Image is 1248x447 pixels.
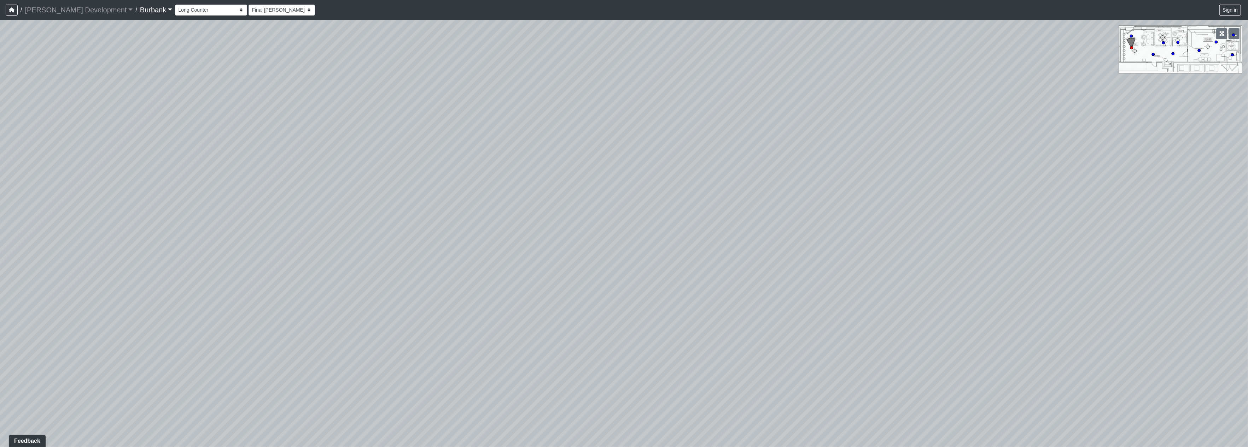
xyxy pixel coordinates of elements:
button: Sign in [1219,5,1241,16]
a: Burbank [140,3,173,17]
a: [PERSON_NAME] Development [25,3,133,17]
span: / [18,3,25,17]
span: / [133,3,140,17]
iframe: Ybug feedback widget [5,433,47,447]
